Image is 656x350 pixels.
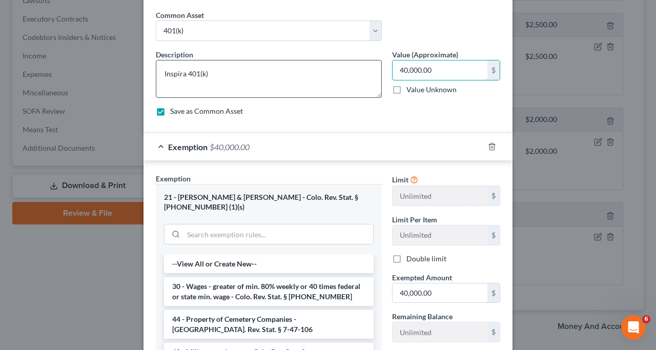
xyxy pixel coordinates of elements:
div: 21 - [PERSON_NAME] & [PERSON_NAME] - Colo. Rev. Stat. § [PHONE_NUMBER] (1)(s) [164,193,374,212]
iframe: Intercom live chat [621,315,646,340]
label: Double limit [406,254,446,264]
label: Save as Common Asset [170,106,243,116]
div: $ [487,225,500,245]
div: $ [487,322,500,342]
div: $ [487,186,500,205]
span: Exemption [156,174,191,183]
span: Exemption [168,142,208,152]
span: Limit [392,175,408,184]
span: Exempted Amount [392,273,452,282]
label: Remaining Balance [392,311,453,322]
span: $40,000.00 [210,142,250,152]
input: -- [393,186,487,205]
li: 30 - Wages - greater of min. 80% weekly or 40 times federal or state min. wage - Colo. Rev. Stat.... [164,277,374,306]
div: $ [487,60,500,80]
input: Search exemption rules... [183,224,373,244]
li: --View All or Create New-- [164,255,374,273]
label: Value (Approximate) [392,49,458,60]
label: Common Asset [156,10,204,20]
span: 6 [642,315,650,323]
div: $ [487,283,500,303]
input: -- [393,225,487,245]
input: -- [393,322,487,342]
label: Value Unknown [406,85,457,95]
input: 0.00 [393,60,487,80]
li: 44 - Property of Cemetery Companies - [GEOGRAPHIC_DATA]. Rev. Stat. § 7-47-106 [164,310,374,339]
input: 0.00 [393,283,487,303]
span: Description [156,50,193,59]
label: Limit Per Item [392,214,437,225]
